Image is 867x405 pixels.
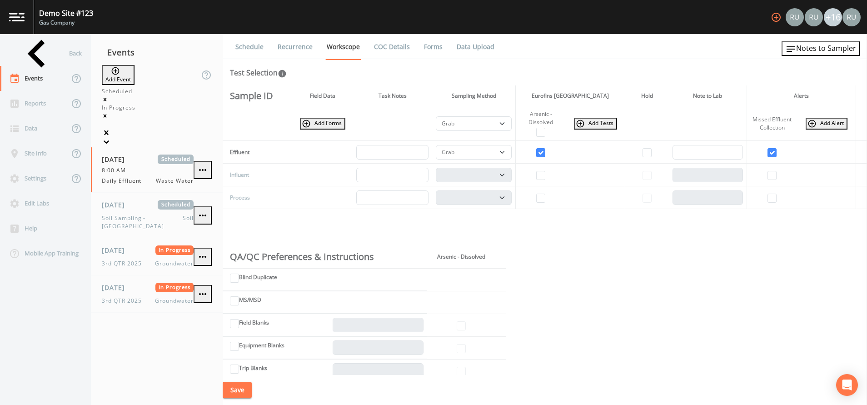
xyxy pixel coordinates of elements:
[239,341,284,350] label: Equipment Blanks
[223,164,284,186] td: Influent
[278,69,287,78] svg: In this section you'll be able to select the analytical test to run, based on the media type, and...
[625,85,669,106] th: Hold
[39,19,93,27] div: Gas Company
[239,273,277,281] label: Blind Duplicate
[91,147,223,193] a: [DATE]Scheduled8:00 AMDaily EffluentWaste Water
[806,118,847,130] button: Add Alert
[234,34,265,60] a: Schedule
[373,34,411,60] a: COC Details
[102,155,131,164] span: [DATE]
[102,245,131,255] span: [DATE]
[158,200,194,210] span: Scheduled
[223,186,284,209] td: Process
[276,34,314,60] a: Recurrence
[9,13,25,21] img: logo
[796,43,856,53] span: Notes to Sampler
[155,297,194,305] span: Groundwater
[102,112,212,120] div: Remove In Progress
[223,382,252,399] button: Save
[102,95,212,104] div: Remove Scheduled
[102,283,131,292] span: [DATE]
[91,193,223,238] a: [DATE]ScheduledSoil Sampling - [GEOGRAPHIC_DATA]Soil
[102,297,147,305] span: 3rd QTR 2025
[102,87,212,95] div: Scheduled
[155,260,194,268] span: Groundwater
[804,8,823,26] div: Russell Schindler
[183,214,194,230] span: Soil
[782,41,860,56] button: Notes to Sampler
[432,85,516,106] th: Sampling Method
[239,296,261,304] label: MS/MSD
[353,85,432,106] th: Task Notes
[747,106,797,141] th: Missed Effluent Collection
[102,166,131,175] span: 8:00 AM
[669,85,747,106] th: Note to Lab
[824,8,842,26] div: +16
[156,177,194,185] span: Waste Water
[747,85,856,106] th: Alerts
[102,214,183,230] span: Soil Sampling - [GEOGRAPHIC_DATA]
[102,177,147,185] span: Daily Effluent
[102,200,131,210] span: [DATE]
[423,34,444,60] a: Forms
[155,283,194,292] span: In Progress
[836,374,858,396] div: Open Intercom Messenger
[786,8,804,26] img: a5c06d64ce99e847b6841ccd0307af82
[102,65,135,85] button: Add Event
[39,8,93,19] div: Demo Site #123
[239,364,267,372] label: Trip Blanks
[519,110,562,126] div: Arsenic - Dissolved
[158,155,194,164] span: Scheduled
[516,85,625,106] th: Eurofins [GEOGRAPHIC_DATA]
[455,34,496,60] a: Data Upload
[230,67,287,78] div: Test Selection
[155,245,194,255] span: In Progress
[223,141,284,164] td: Effluent
[102,104,212,112] div: In Progress
[91,275,223,313] a: [DATE]In Progress3rd QTR 2025Groundwater
[785,8,804,26] div: Russell Schindler
[325,34,361,60] a: Workscope
[574,118,617,130] button: Add Tests
[91,238,223,275] a: [DATE]In Progress3rd QTR 2025Groundwater
[223,245,427,268] th: QA/QC Preferences & Instructions
[91,41,223,64] div: Events
[239,319,269,327] label: Field Blanks
[102,260,147,268] span: 3rd QTR 2025
[300,118,345,130] button: Add Forms
[223,85,284,106] th: Sample ID
[292,85,353,106] th: Field Data
[805,8,823,26] img: 87da16f8fb5521bff2dfdbd7bbd6e211
[427,245,495,268] th: Arsenic - Dissolved
[842,8,861,26] img: a5c06d64ce99e847b6841ccd0307af82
